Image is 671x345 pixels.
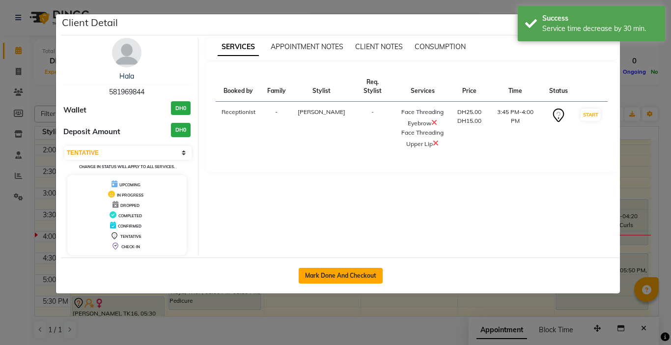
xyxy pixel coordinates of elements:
span: [PERSON_NAME] [298,108,345,115]
span: DROPPED [120,203,140,208]
h5: Client Detail [62,15,118,30]
th: Family [261,72,292,102]
span: CONSUMPTION [415,42,466,51]
th: Status [543,72,574,102]
th: Time [487,72,543,102]
span: CHECK-IN [121,244,140,249]
div: Face Threading Eyebrow [400,108,446,128]
td: 3:45 PM-4:00 PM [487,102,543,155]
span: COMPLETED [118,213,142,218]
span: Deposit Amount [63,126,120,138]
div: DH25.00 [457,108,481,116]
span: UPCOMING [119,182,140,187]
img: avatar [112,38,141,67]
div: Service time decrease by 30 min. [542,24,658,34]
h3: DH0 [171,123,191,137]
td: Receptionist [216,102,261,155]
td: - [351,102,394,155]
span: SERVICES [218,38,259,56]
div: Face Threading Upper Lip [400,128,446,149]
button: START [581,109,601,121]
span: 581969844 [109,87,144,96]
span: CONFIRMED [118,224,141,229]
div: DH15.00 [457,116,481,125]
th: Booked by [216,72,261,102]
span: Wallet [63,105,86,116]
td: - [261,102,292,155]
th: Price [451,72,487,102]
th: Services [394,72,451,102]
button: Mark Done And Checkout [299,268,383,284]
a: Hala [119,72,134,81]
small: Change in status will apply to all services. [79,164,175,169]
span: CLIENT NOTES [355,42,403,51]
th: Stylist [292,72,351,102]
h3: DH0 [171,101,191,115]
div: Success [542,13,658,24]
span: IN PROGRESS [117,193,143,198]
span: APPOINTMENT NOTES [271,42,343,51]
th: Req. Stylist [351,72,394,102]
span: TENTATIVE [120,234,141,239]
